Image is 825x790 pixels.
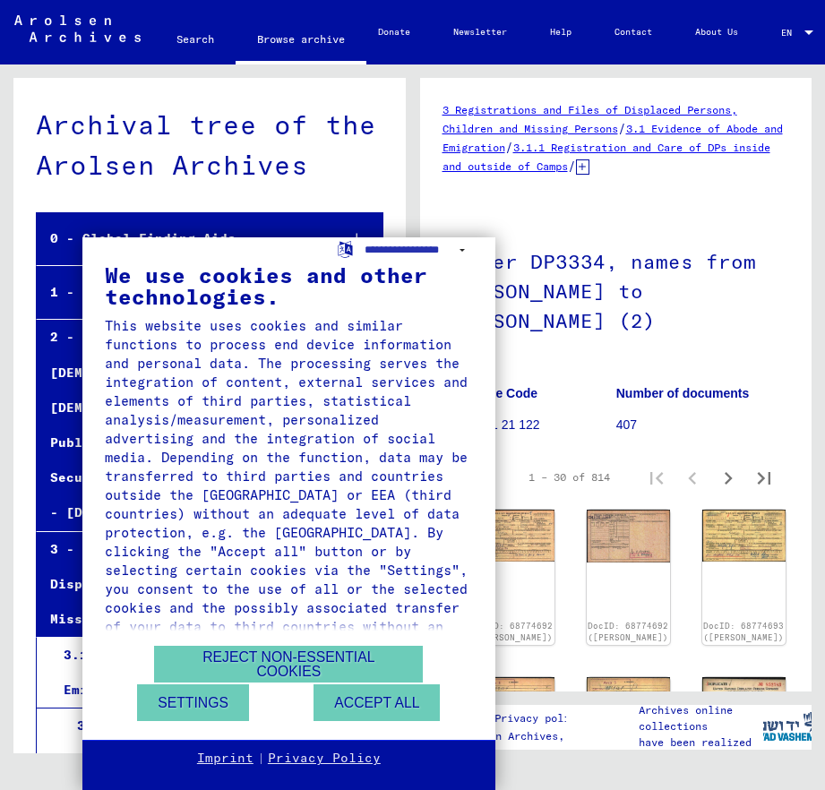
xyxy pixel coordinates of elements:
[314,684,440,721] button: Accept all
[105,316,473,655] div: This website uses cookies and similar functions to process end device information and personal da...
[154,646,423,683] button: Reject non-essential cookies
[197,750,254,768] a: Imprint
[105,264,473,307] div: We use cookies and other technologies.
[137,684,249,721] button: Settings
[268,750,381,768] a: Privacy Policy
